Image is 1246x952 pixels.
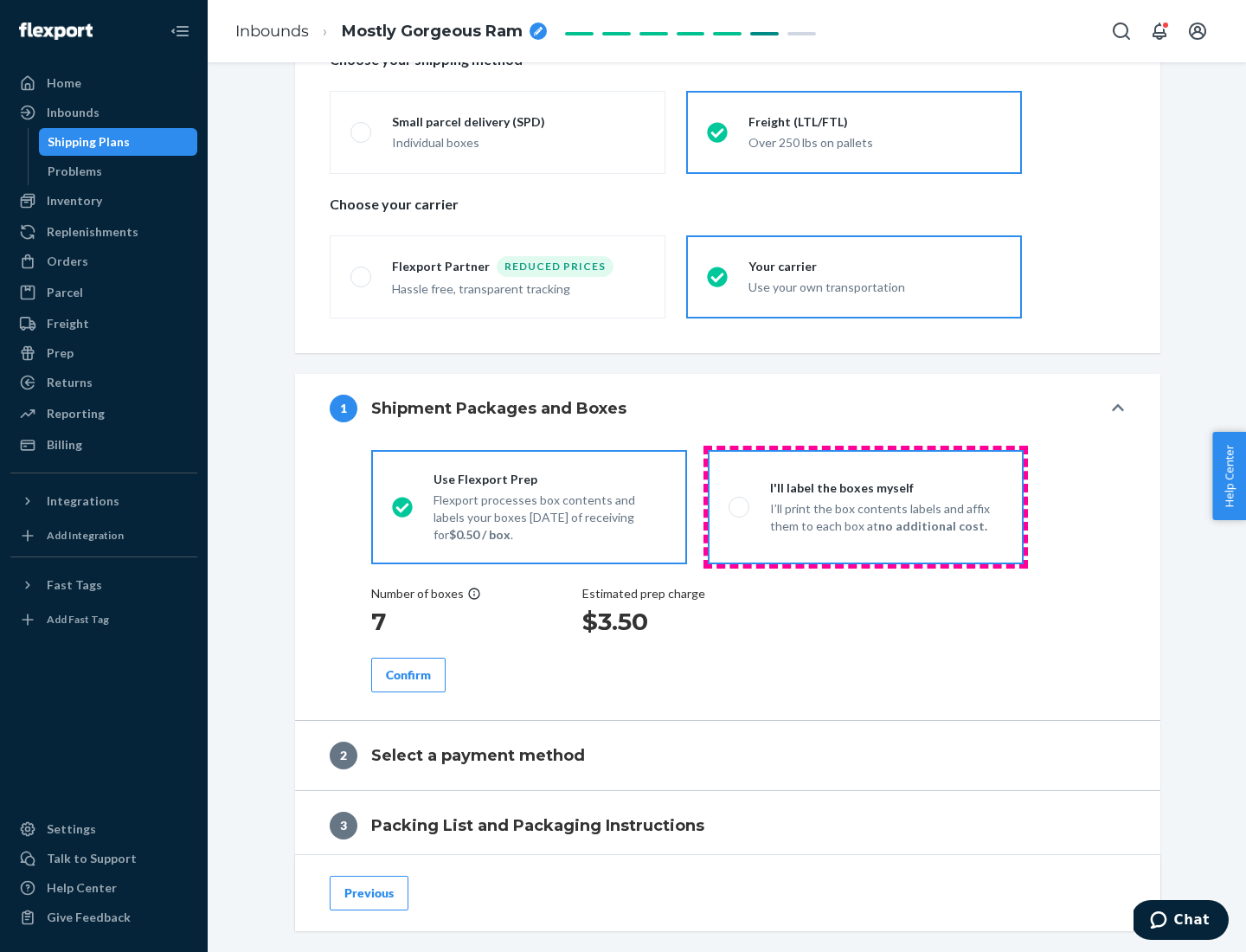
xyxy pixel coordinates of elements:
[47,528,124,543] div: Add Integration
[10,248,197,275] a: Orders
[371,585,481,602] div: Number of boxes
[47,104,100,121] div: Inbounds
[330,812,357,839] div: 3
[47,576,102,594] div: Fast Tags
[10,431,197,459] a: Billing
[342,21,523,43] span: Mostly Gorgeous Ram
[48,133,130,151] div: Shipping Plans
[1104,14,1139,48] button: Open Search Box
[371,744,585,767] h4: Select a payment method
[47,74,81,92] div: Home
[582,606,705,637] h1: $3.50
[47,344,74,362] div: Prep
[10,400,197,428] a: Reporting
[47,223,138,241] div: Replenishments
[295,791,1160,860] button: 3Packing List and Packaging Instructions
[48,163,102,180] div: Problems
[392,113,645,131] div: Small parcel delivery (SPD)
[47,492,119,510] div: Integrations
[10,874,197,902] a: Help Center
[386,666,431,684] div: Confirm
[10,69,197,97] a: Home
[47,436,82,453] div: Billing
[10,310,197,338] a: Freight
[748,113,1001,131] div: Freight (LTL/FTL)
[47,374,93,391] div: Returns
[47,315,89,332] div: Freight
[10,279,197,306] a: Parcel
[10,187,197,215] a: Inventory
[748,258,1001,275] div: Your carrier
[47,909,131,926] div: Give Feedback
[392,258,497,275] div: Flexport Partner
[330,742,357,769] div: 2
[392,280,645,298] div: Hassle free, transparent tracking
[47,192,102,209] div: Inventory
[497,256,613,277] div: Reduced prices
[582,585,705,602] p: Estimated prep charge
[1134,900,1229,943] iframe: Opens a widget where you can chat to one of our agents
[163,14,197,48] button: Close Navigation
[47,820,96,838] div: Settings
[10,904,197,931] button: Give Feedback
[10,487,197,515] button: Integrations
[295,721,1160,790] button: 2Select a payment method
[371,658,446,692] button: Confirm
[235,22,309,41] a: Inbounds
[47,879,117,897] div: Help Center
[39,158,198,185] a: Problems
[295,374,1160,443] button: 1Shipment Packages and Boxes
[39,128,198,156] a: Shipping Plans
[47,284,83,301] div: Parcel
[748,134,1001,151] div: Over 250 lbs on pallets
[10,815,197,843] a: Settings
[10,218,197,246] a: Replenishments
[47,405,105,422] div: Reporting
[449,527,511,542] strong: $0.50 / box
[1142,14,1177,48] button: Open notifications
[10,606,197,634] a: Add Fast Tag
[222,6,561,57] ol: breadcrumbs
[330,195,1126,215] p: Choose your carrier
[878,518,987,533] strong: no additional cost.
[434,471,666,488] div: Use Flexport Prep
[1212,432,1246,520] button: Help Center
[770,500,1003,535] p: I’ll print the box contents labels and affix them to each box at
[330,876,408,910] button: Previous
[371,814,704,837] h4: Packing List and Packaging Instructions
[748,279,1001,296] div: Use your own transportation
[371,606,481,637] h1: 7
[10,522,197,550] a: Add Integration
[10,845,197,872] button: Talk to Support
[47,850,137,867] div: Talk to Support
[392,134,645,151] div: Individual boxes
[47,612,109,627] div: Add Fast Tag
[19,23,93,40] img: Flexport logo
[10,339,197,367] a: Prep
[10,571,197,599] button: Fast Tags
[10,99,197,126] a: Inbounds
[330,395,357,422] div: 1
[1180,14,1215,48] button: Open account menu
[47,253,88,270] div: Orders
[434,492,666,544] p: Flexport processes box contents and labels your boxes [DATE] of receiving for .
[10,369,197,396] a: Returns
[371,397,626,420] h4: Shipment Packages and Boxes
[770,479,1003,497] div: I'll label the boxes myself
